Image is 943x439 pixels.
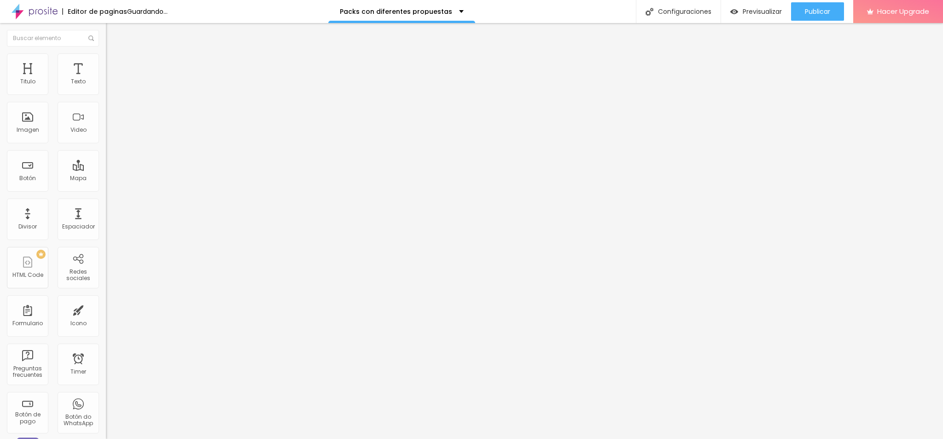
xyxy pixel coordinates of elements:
[340,8,452,15] p: Packs con diferentes propuestas
[805,8,830,15] span: Publicar
[88,35,94,41] img: Icone
[7,30,99,47] input: Buscar elemento
[70,369,86,375] div: Timer
[12,320,43,327] div: Formulario
[17,127,39,133] div: Imagen
[646,8,653,16] img: Icone
[62,8,127,15] div: Editor de paginas
[60,269,96,282] div: Redes sociales
[62,223,95,230] div: Espaciador
[19,175,36,181] div: Botón
[877,7,929,15] span: Hacer Upgrade
[106,23,943,439] iframe: Editor
[71,78,86,85] div: Texto
[20,78,35,85] div: Titulo
[70,127,87,133] div: Video
[60,414,96,427] div: Botón do WhatsApp
[9,365,46,379] div: Preguntas frecuentes
[127,8,168,15] div: Guardando...
[70,320,87,327] div: Icono
[70,175,87,181] div: Mapa
[791,2,844,21] button: Publicar
[730,8,738,16] img: view-1.svg
[721,2,791,21] button: Previsualizar
[18,223,37,230] div: Divisor
[12,272,43,278] div: HTML Code
[9,411,46,425] div: Botón de pago
[743,8,782,15] span: Previsualizar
